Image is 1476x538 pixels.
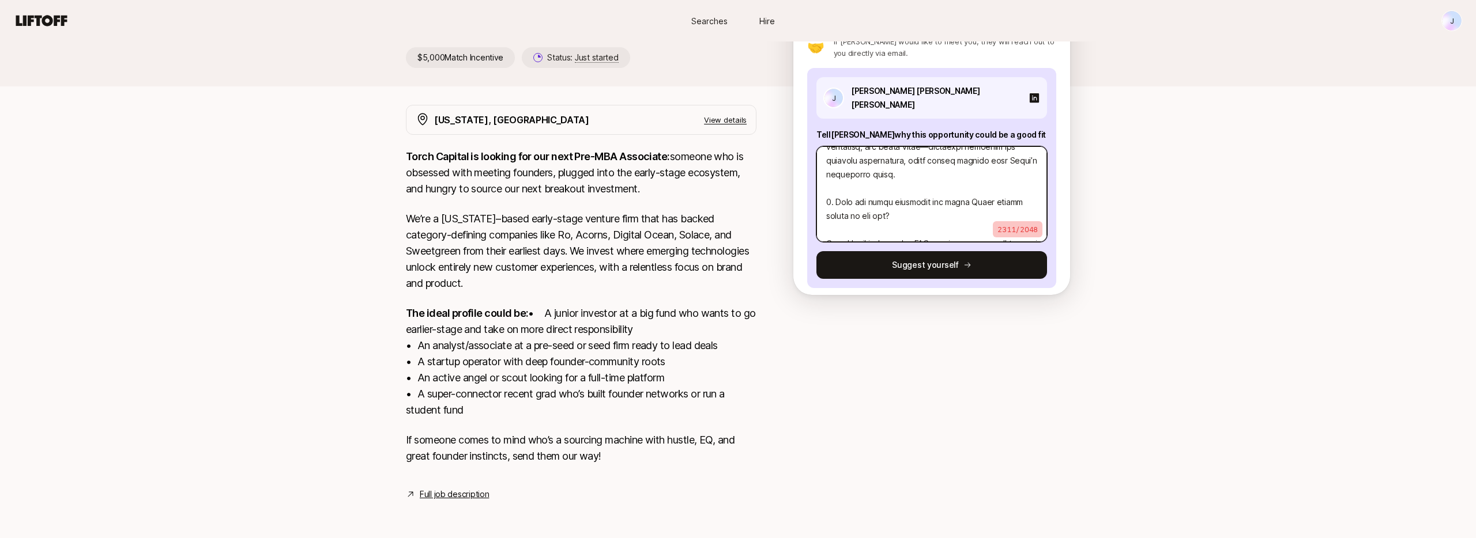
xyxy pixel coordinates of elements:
[759,15,775,27] span: Hire
[406,307,528,319] strong: The ideal profile could be:
[406,211,756,291] p: We’re a [US_STATE]–based early-stage venture firm that has backed category-defining companies lik...
[993,221,1042,237] p: 2311 / 2048
[434,112,589,127] p: [US_STATE], [GEOGRAPHIC_DATA]
[406,432,756,464] p: If someone comes to mind who’s a sourcing machine with hustle, EQ, and great founder instincts, s...
[851,84,1022,112] p: [PERSON_NAME] [PERSON_NAME] [PERSON_NAME]
[816,251,1047,279] button: Suggest yourself
[406,47,515,68] p: $5,000 Match Incentive
[704,114,747,126] p: View details
[738,10,796,32] a: Hire
[834,36,1056,59] p: If [PERSON_NAME] would like to meet you, they will reach out to you directly via email.
[816,146,1047,242] textarea: Lorem, ipsu dolo sitam cons a elitsed doe tempori ut laboreet doloremagn A’en admi veniamqu nostr...
[832,91,836,105] p: J
[816,128,1047,142] p: Tell [PERSON_NAME] why this opportunity could be a good fit
[406,150,670,162] strong: Torch Capital is looking for our next Pre-MBA Associate:
[680,10,738,32] a: Searches
[406,149,756,197] p: someone who is obsessed with meeting founders, plugged into the early-stage ecosystem, and hungry...
[1441,10,1462,31] button: J
[807,40,824,54] p: 🤝
[406,305,756,418] p: • A junior investor at a big fund who wants to go earlier-stage and take on more direct responsib...
[691,15,728,27] span: Searches
[420,487,489,501] a: Full job description
[547,51,618,65] p: Status:
[575,52,619,63] span: Just started
[1450,14,1454,28] p: J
